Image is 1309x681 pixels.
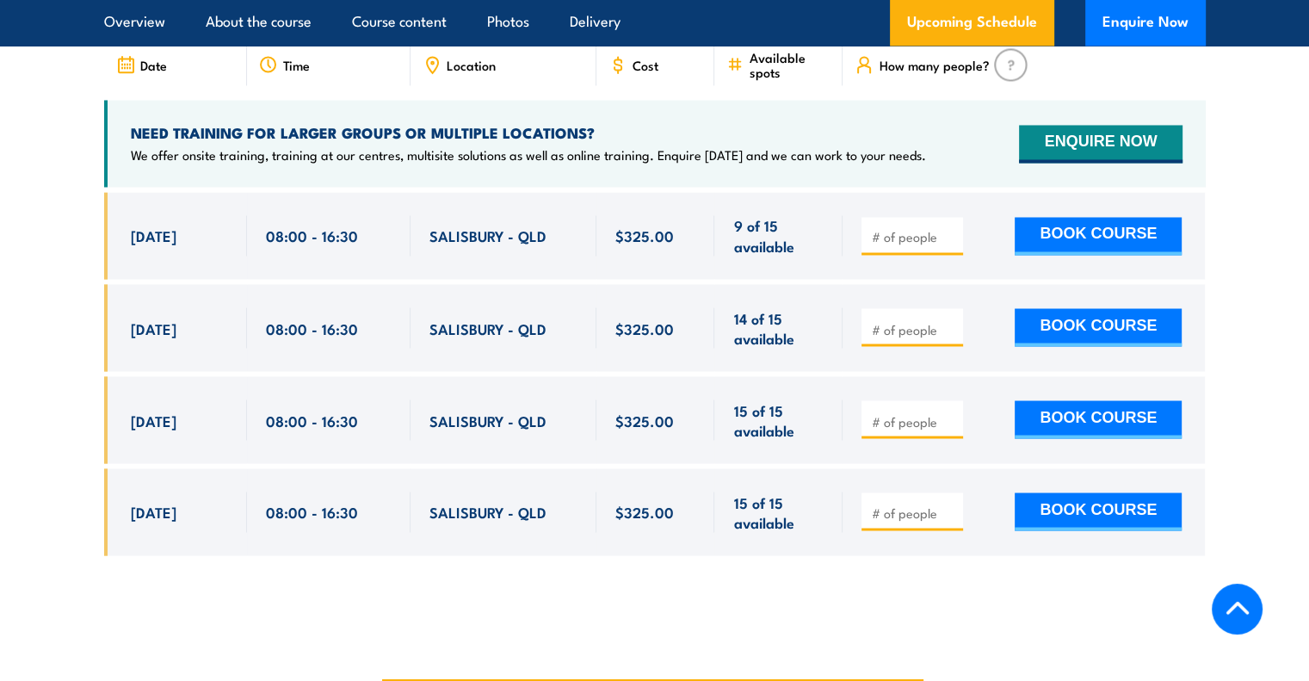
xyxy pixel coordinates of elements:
span: 15 of 15 available [733,492,824,532]
span: Available spots [749,50,830,79]
span: SALISBURY - QLD [429,226,546,245]
span: SALISBURY - QLD [429,318,546,337]
span: Location [447,58,496,72]
p: We offer onsite training, training at our centres, multisite solutions as well as online training... [131,146,926,164]
span: $325.00 [615,226,674,245]
input: # of people [871,228,957,245]
h4: NEED TRAINING FOR LARGER GROUPS OR MULTIPLE LOCATIONS? [131,123,926,142]
span: 08:00 - 16:30 [266,318,358,337]
input: # of people [871,412,957,430]
span: 9 of 15 available [733,215,824,256]
span: SALISBURY - QLD [429,501,546,521]
button: BOOK COURSE [1015,492,1182,530]
span: 08:00 - 16:30 [266,501,358,521]
span: 08:00 - 16:30 [266,226,358,245]
span: Date [140,58,167,72]
span: $325.00 [615,410,674,430]
button: ENQUIRE NOW [1019,125,1182,163]
span: [DATE] [131,318,176,337]
span: Cost [633,58,658,72]
span: [DATE] [131,410,176,430]
span: How many people? [879,58,989,72]
span: 15 of 15 available [733,399,824,440]
span: 08:00 - 16:30 [266,410,358,430]
input: # of people [871,320,957,337]
span: $325.00 [615,318,674,337]
span: SALISBURY - QLD [429,410,546,430]
button: BOOK COURSE [1015,217,1182,255]
span: [DATE] [131,226,176,245]
span: Time [283,58,310,72]
input: # of people [871,504,957,521]
button: BOOK COURSE [1015,308,1182,346]
span: [DATE] [131,501,176,521]
span: $325.00 [615,501,674,521]
span: 14 of 15 available [733,307,824,348]
button: BOOK COURSE [1015,400,1182,438]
